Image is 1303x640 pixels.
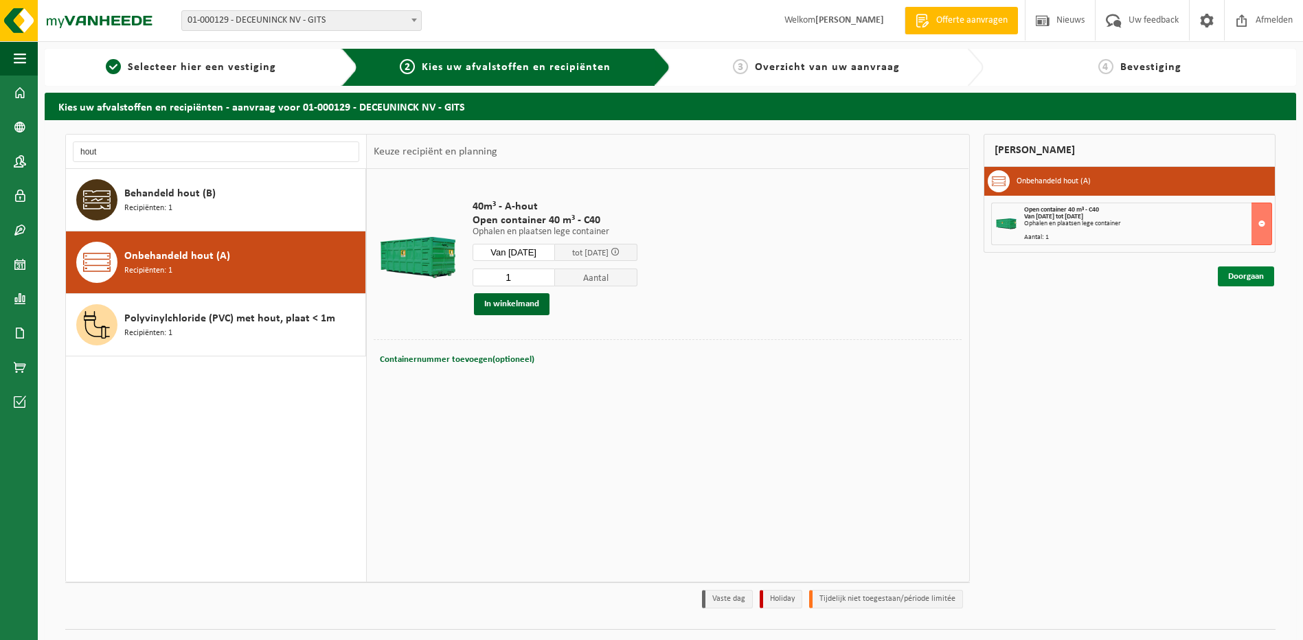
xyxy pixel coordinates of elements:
[1024,234,1272,241] div: Aantal: 1
[124,327,172,340] span: Recipiënten: 1
[815,15,884,25] strong: [PERSON_NAME]
[66,294,366,356] button: Polyvinylchloride (PVC) met hout, plaat < 1m Recipiënten: 1
[124,248,230,264] span: Onbehandeld hout (A)
[181,10,422,31] span: 01-000129 - DECEUNINCK NV - GITS
[474,293,549,315] button: In winkelmand
[124,202,172,215] span: Recipiënten: 1
[473,200,637,214] span: 40m³ - A-hout
[422,62,611,73] span: Kies uw afvalstoffen en recipiënten
[124,264,172,277] span: Recipiënten: 1
[760,590,802,608] li: Holiday
[1120,62,1181,73] span: Bevestiging
[73,141,359,162] input: Materiaal zoeken
[555,268,637,286] span: Aantal
[124,310,335,327] span: Polyvinylchloride (PVC) met hout, plaat < 1m
[66,169,366,231] button: Behandeld hout (B) Recipiënten: 1
[473,244,555,261] input: Selecteer datum
[1024,220,1272,227] div: Ophalen en plaatsen lege container
[182,11,421,30] span: 01-000129 - DECEUNINCK NV - GITS
[128,62,276,73] span: Selecteer hier een vestiging
[400,59,415,74] span: 2
[1017,170,1091,192] h3: Onbehandeld hout (A)
[572,249,609,258] span: tot [DATE]
[933,14,1011,27] span: Offerte aanvragen
[106,59,121,74] span: 1
[702,590,753,608] li: Vaste dag
[473,227,637,237] p: Ophalen en plaatsen lege container
[52,59,330,76] a: 1Selecteer hier een vestiging
[66,231,366,294] button: Onbehandeld hout (A) Recipiënten: 1
[378,350,536,369] button: Containernummer toevoegen(optioneel)
[1024,213,1083,220] strong: Van [DATE] tot [DATE]
[380,355,534,364] span: Containernummer toevoegen(optioneel)
[1024,206,1099,214] span: Open container 40 m³ - C40
[984,134,1276,167] div: [PERSON_NAME]
[1098,59,1113,74] span: 4
[755,62,900,73] span: Overzicht van uw aanvraag
[809,590,963,608] li: Tijdelijk niet toegestaan/période limitée
[124,185,216,202] span: Behandeld hout (B)
[45,93,1296,119] h2: Kies uw afvalstoffen en recipiënten - aanvraag voor 01-000129 - DECEUNINCK NV - GITS
[733,59,748,74] span: 3
[905,7,1018,34] a: Offerte aanvragen
[367,135,504,169] div: Keuze recipiënt en planning
[473,214,637,227] span: Open container 40 m³ - C40
[1218,266,1274,286] a: Doorgaan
